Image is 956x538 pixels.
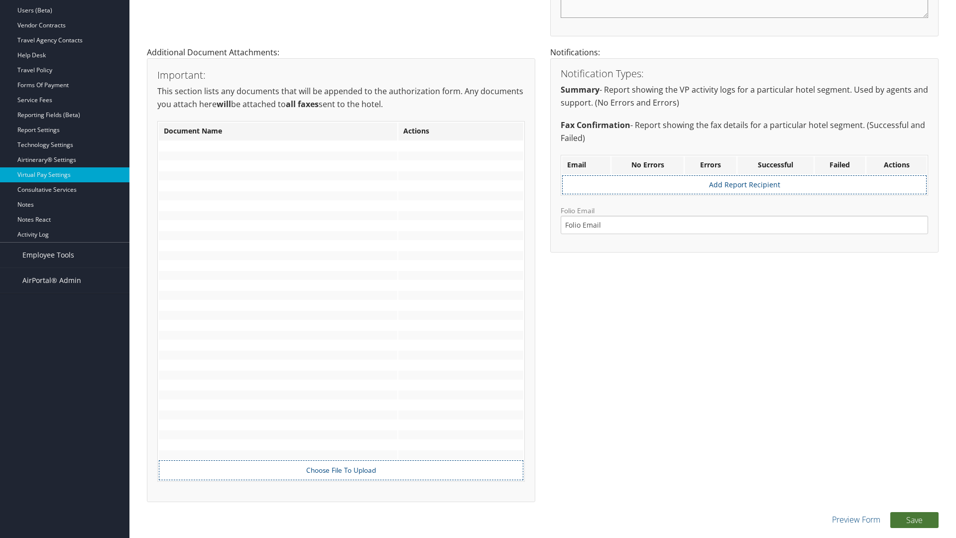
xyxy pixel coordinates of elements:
[561,84,599,95] strong: Summary
[139,46,543,512] div: Additional Document Attachments:
[22,268,81,293] span: AirPortal® Admin
[398,123,523,140] th: Actions
[709,180,780,189] a: Add Report Recipient
[815,156,865,174] th: Failed
[561,216,928,234] input: Folio Email
[611,156,683,174] th: No Errors
[561,206,928,234] label: Folio Email
[22,243,74,268] span: Employee Tools
[562,156,610,174] th: Email
[832,514,880,526] a: Preview Form
[561,69,928,79] h3: Notification Types:
[164,465,518,475] label: Choose File To Upload
[866,156,927,174] th: Actions
[890,512,939,528] button: Save
[157,85,525,111] p: This section lists any documents that will be appended to the authorization form. Any documents y...
[561,84,928,109] p: - Report showing the VP activity logs for a particular hotel segment. Used by agents and support....
[159,123,397,140] th: Document Name
[157,70,525,80] h3: Important:
[685,156,736,174] th: Errors
[737,156,814,174] th: Successful
[561,120,630,131] strong: Fax Confirmation
[217,99,231,110] strong: will
[543,46,946,263] div: Notifications:
[286,99,319,110] strong: all faxes
[561,119,928,144] p: - Report showing the fax details for a particular hotel segment. (Successful and Failed)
